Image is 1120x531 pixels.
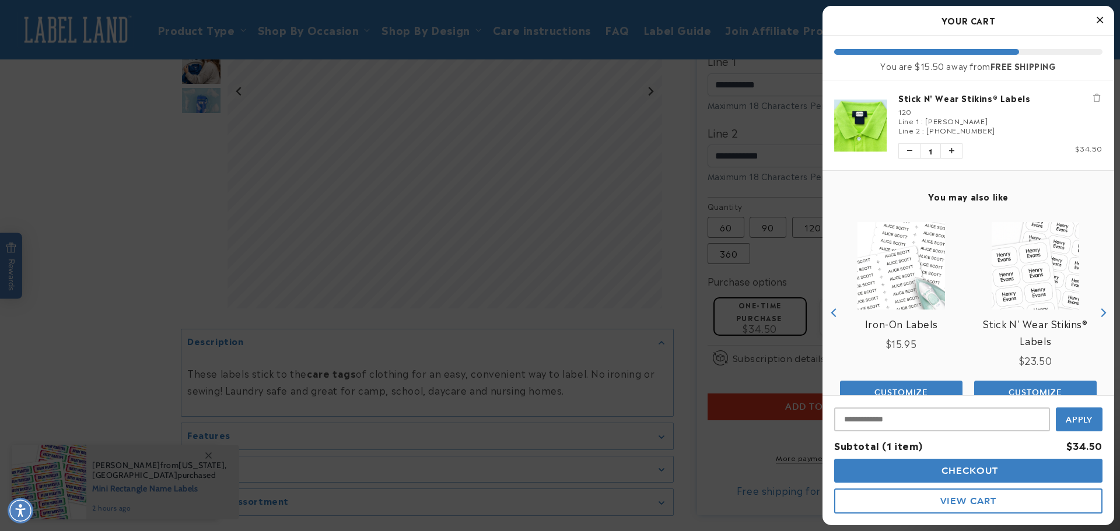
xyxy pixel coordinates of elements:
button: Do these labels need ironing? [45,65,162,87]
li: product [834,80,1102,170]
span: $23.50 [1019,353,1052,367]
span: $15.95 [886,336,917,350]
button: Decrease quantity of Stick N' Wear Stikins® Labels [899,144,920,158]
button: Previous [825,304,843,322]
span: Line 1 [898,115,919,126]
button: View Cart [834,488,1102,514]
span: : [921,115,923,126]
span: Line 2 [898,125,921,135]
input: Input Discount [834,407,1050,431]
h2: Your Cart [834,12,1102,29]
button: Increase quantity of Stick N' Wear Stikins® Labels [941,144,962,158]
span: Subtotal (1 item) [834,438,922,452]
span: Apply [1066,414,1093,425]
span: View Cart [940,495,996,507]
div: 120 [898,107,1102,116]
span: Checkout [939,465,999,476]
button: Add the product, Iron-On Labels to Cart [840,381,963,404]
span: [PHONE_NUMBER] [926,125,995,135]
iframe: Sign Up via Text for Offers [9,438,147,473]
b: FREE SHIPPING [991,59,1056,72]
button: Apply [1056,407,1102,431]
button: Next [1094,304,1111,322]
a: View Iron-On Labels [865,315,937,332]
button: Checkout [834,459,1102,483]
span: 1 [920,144,941,158]
span: Customize [1009,387,1062,398]
span: [PERSON_NAME] [925,115,988,126]
a: View Stick N' Wear Stikins® Labels [974,315,1097,349]
img: View Stick N' Wear Stikins® Labels [992,222,1079,310]
img: Stick N' Wear Stikins® Labels [834,99,887,152]
button: Can these labels be used on uniforms? [16,33,162,55]
div: product [968,210,1102,415]
button: Add the product, Stick N' Wear Stikins® Labels to Cart [974,381,1097,404]
div: Accessibility Menu [8,498,33,523]
a: Stick N' Wear Stikins® Labels [898,92,1102,104]
h4: You may also like [834,191,1102,202]
button: Close Cart [1091,12,1108,29]
div: product [834,210,968,415]
div: $34.50 [1066,437,1102,454]
span: Customize [874,387,928,398]
div: You are $15.50 away from [834,61,1102,71]
span: $34.50 [1075,143,1102,153]
img: Iron-On Labels - Label Land [857,222,945,310]
button: Remove Stick N' Wear Stikins® Labels [1091,92,1102,104]
span: : [922,125,925,135]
